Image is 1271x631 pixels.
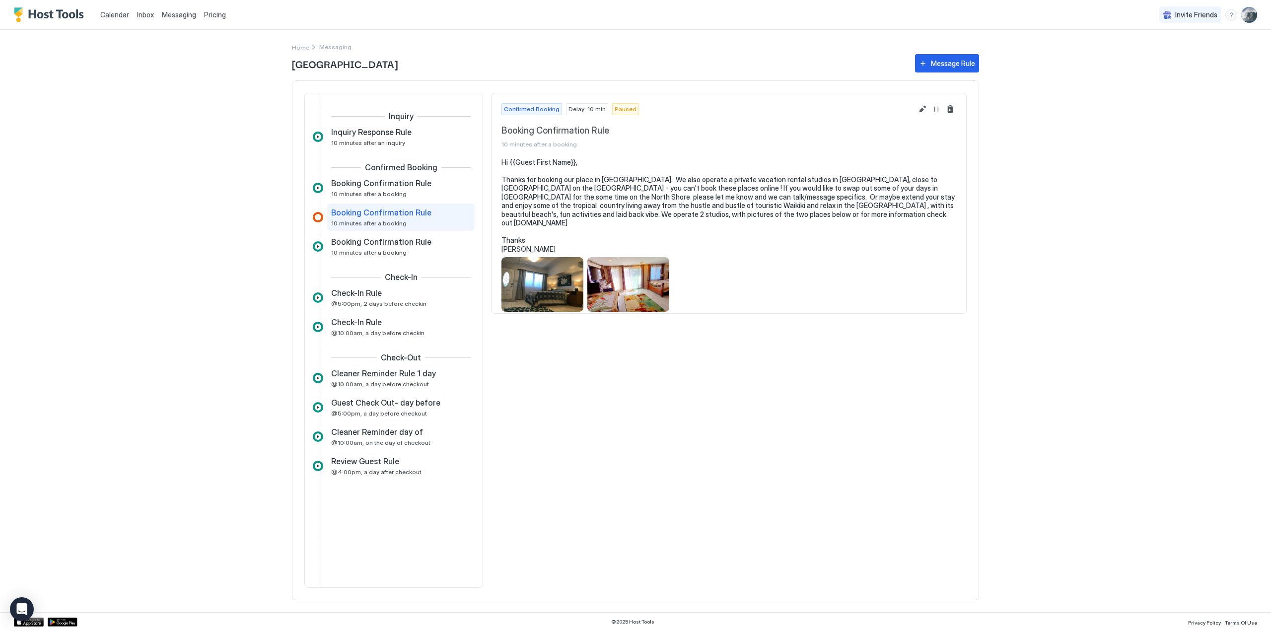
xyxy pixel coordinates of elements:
[331,329,424,337] span: @10:00am, a day before checkin
[615,105,636,114] span: Paused
[501,257,583,312] div: View image
[331,456,399,466] span: Review Guest Rule
[100,10,129,19] span: Calendar
[162,10,196,19] span: Messaging
[331,249,407,256] span: 10 minutes after a booking
[331,219,407,227] span: 10 minutes after a booking
[292,56,905,71] span: [GEOGRAPHIC_DATA]
[365,162,437,172] span: Confirmed Booking
[930,103,942,115] button: Resume Message Rule
[568,105,606,114] span: Delay: 10 min
[100,9,129,20] a: Calendar
[331,398,440,408] span: Guest Check Out- day before
[587,257,669,312] div: View image
[611,619,654,625] span: © 2025 Host Tools
[1188,617,1221,627] a: Privacy Policy
[204,10,226,19] span: Pricing
[14,618,44,627] a: App Store
[331,237,431,247] span: Booking Confirmation Rule
[331,439,430,446] span: @10:00am, on the day of checkout
[501,140,913,148] span: 10 minutes after a booking
[504,105,560,114] span: Confirmed Booking
[162,9,196,20] a: Messaging
[319,43,352,51] span: Breadcrumb
[1225,617,1257,627] a: Terms Of Use
[331,427,423,437] span: Cleaner Reminder day of
[1225,620,1257,626] span: Terms Of Use
[501,125,913,137] span: Booking Confirmation Rule
[931,58,975,69] div: Message Rule
[1241,7,1257,23] div: User profile
[292,42,309,52] a: Home
[331,410,427,417] span: @5:00pm, a day before checkout
[331,288,382,298] span: Check-In Rule
[331,300,426,307] span: @5:00pm, 2 days before checkin
[331,468,422,476] span: @4:00pm, a day after checkout
[331,380,429,388] span: @10:00am, a day before checkout
[331,178,431,188] span: Booking Confirmation Rule
[331,190,407,198] span: 10 minutes after a booking
[292,42,309,52] div: Breadcrumb
[137,9,154,20] a: Inbox
[1175,10,1217,19] span: Invite Friends
[915,54,979,72] button: Message Rule
[331,208,431,217] span: Booking Confirmation Rule
[331,317,382,327] span: Check-In Rule
[389,111,414,121] span: Inquiry
[501,158,956,254] pre: Hi {{Guest First Name}}, Thanks for booking our place in [GEOGRAPHIC_DATA]. We also operate a pri...
[381,352,421,362] span: Check-Out
[944,103,956,115] button: Delete message rule
[1188,620,1221,626] span: Privacy Policy
[10,597,34,621] div: Open Intercom Messenger
[1225,9,1237,21] div: menu
[48,618,77,627] a: Google Play Store
[331,139,405,146] span: 10 minutes after an inquiry
[292,44,309,51] span: Home
[331,127,412,137] span: Inquiry Response Rule
[385,272,418,282] span: Check-In
[917,103,928,115] button: Edit message rule
[14,7,88,22] a: Host Tools Logo
[331,368,436,378] span: Cleaner Reminder Rule 1 day
[137,10,154,19] span: Inbox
